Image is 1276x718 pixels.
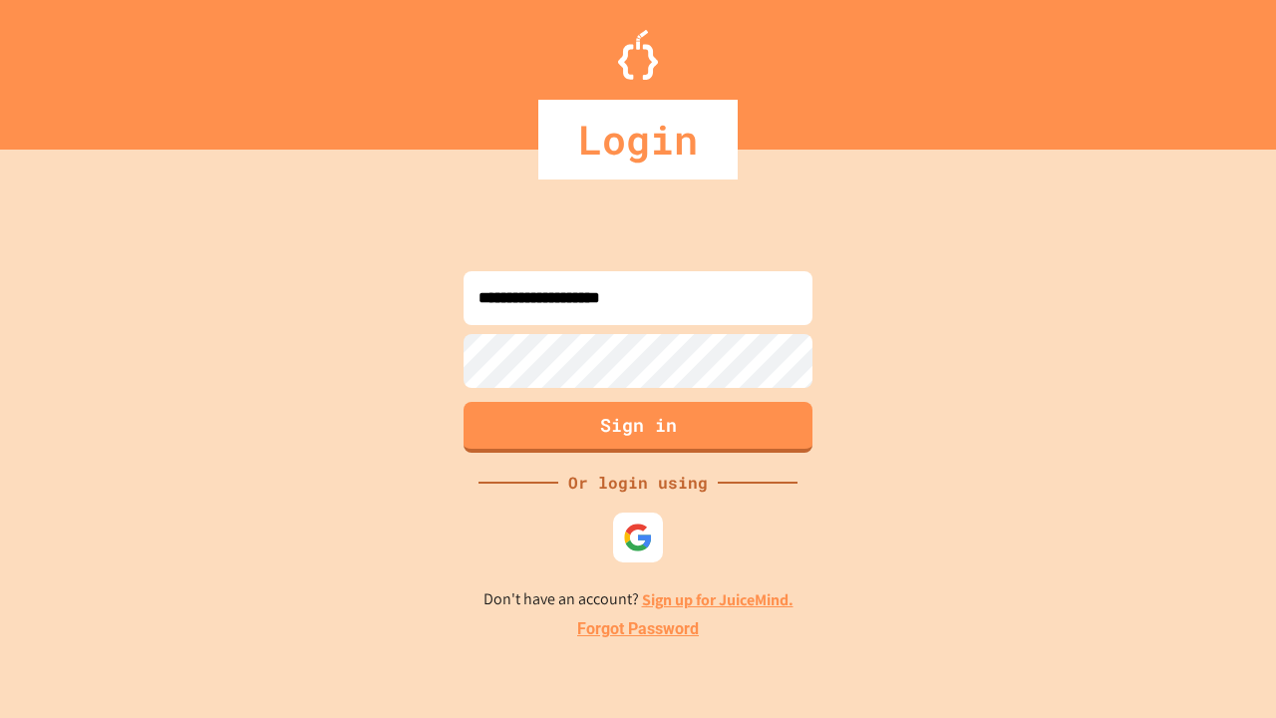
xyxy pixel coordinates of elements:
img: Logo.svg [618,30,658,80]
a: Forgot Password [577,617,699,641]
div: Or login using [558,471,718,495]
a: Sign up for JuiceMind. [642,589,794,610]
p: Don't have an account? [483,587,794,612]
div: Login [538,100,738,179]
img: google-icon.svg [623,523,653,552]
iframe: chat widget [1192,638,1256,698]
button: Sign in [464,402,812,453]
